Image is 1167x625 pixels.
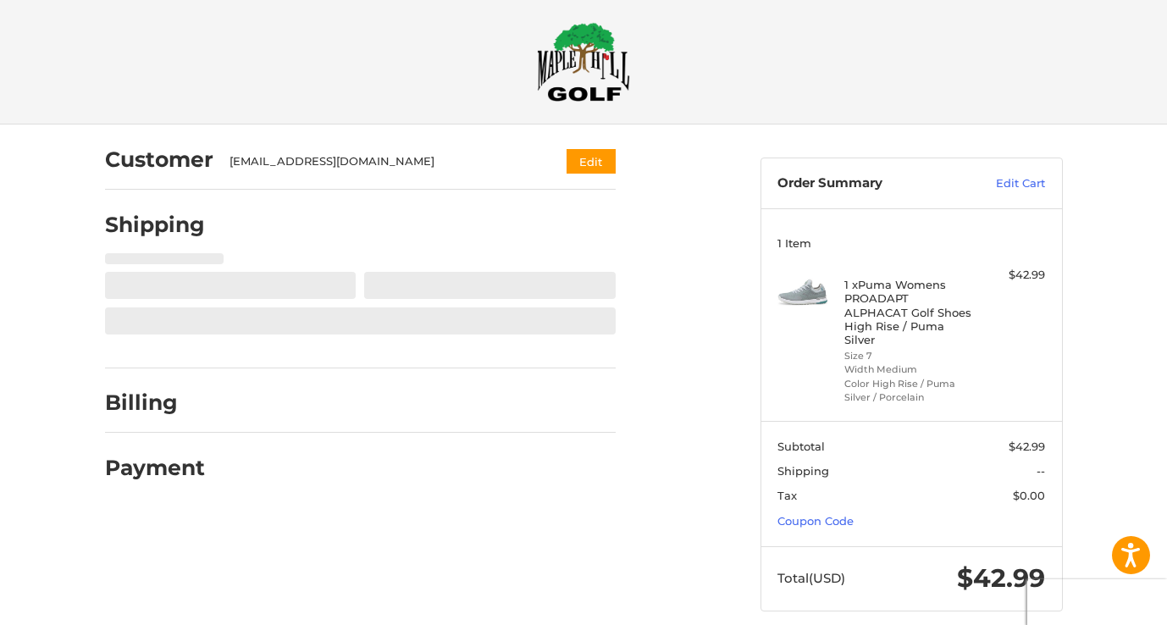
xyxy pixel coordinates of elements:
a: Coupon Code [777,514,854,528]
span: Shipping [777,464,829,478]
h2: Customer [105,147,213,173]
span: $0.00 [1013,489,1045,502]
div: [EMAIL_ADDRESS][DOMAIN_NAME] [230,153,534,170]
h2: Payment [105,455,205,481]
h2: Shipping [105,212,205,238]
button: Edit [567,149,616,174]
a: Edit Cart [960,175,1045,192]
iframe: Google Customer Reviews [1027,579,1167,625]
li: Color High Rise / Puma Silver / Porcelain [844,377,974,405]
li: Width Medium [844,362,974,377]
li: Size 7 [844,349,974,363]
img: Maple Hill Golf [537,22,630,102]
span: Total (USD) [777,570,845,586]
h3: 1 Item [777,236,1045,250]
span: Subtotal [777,440,825,453]
h3: Order Summary [777,175,960,192]
h4: 1 x Puma Womens PROADAPT ALPHACAT Golf Shoes High Rise / Puma Silver [844,278,974,346]
span: $42.99 [1009,440,1045,453]
span: -- [1037,464,1045,478]
h2: Billing [105,390,204,416]
span: Tax [777,489,797,502]
span: $42.99 [957,562,1045,594]
div: $42.99 [978,267,1045,284]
